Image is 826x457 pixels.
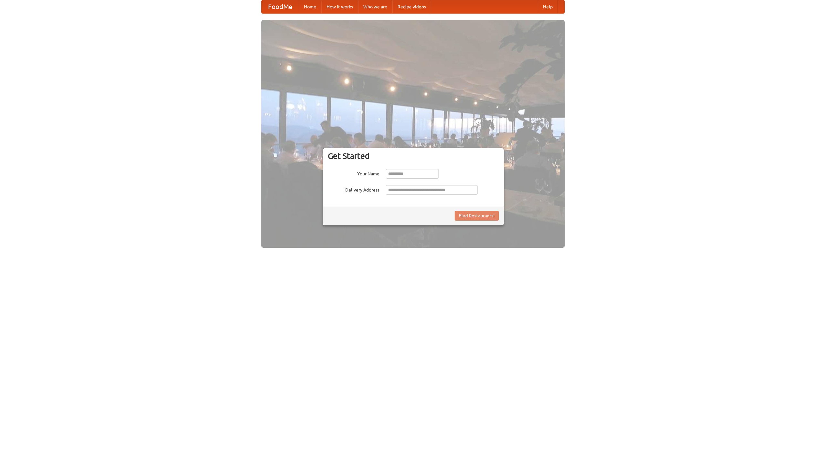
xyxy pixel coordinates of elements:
a: How it works [321,0,358,13]
a: Help [538,0,558,13]
a: Who we are [358,0,392,13]
label: Your Name [328,169,379,177]
a: Home [299,0,321,13]
button: Find Restaurants! [455,211,499,221]
a: Recipe videos [392,0,431,13]
h3: Get Started [328,151,499,161]
label: Delivery Address [328,185,379,193]
a: FoodMe [262,0,299,13]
